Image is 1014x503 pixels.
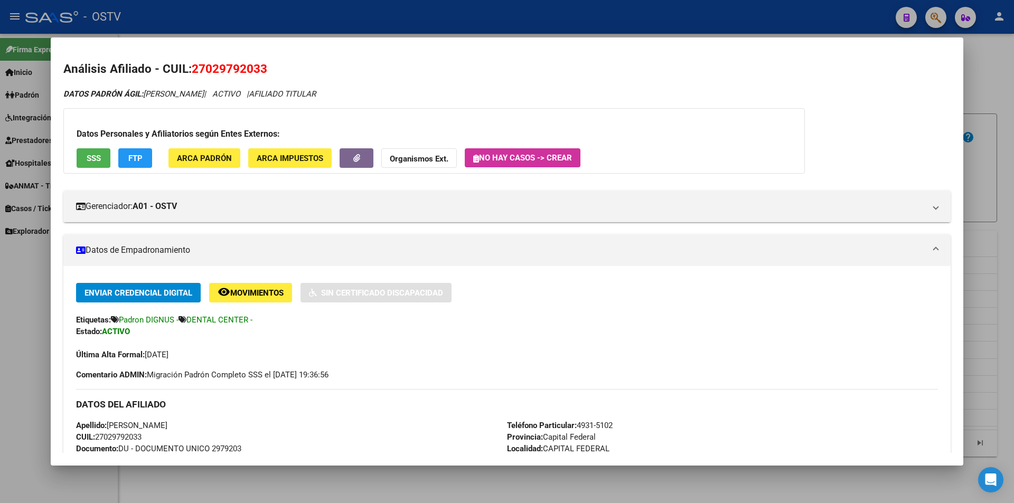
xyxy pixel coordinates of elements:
mat-panel-title: Datos de Empadronamiento [76,244,925,257]
strong: Teléfono Particular: [507,421,577,430]
h3: DATOS DEL AFILIADO [76,398,938,410]
i: | ACTIVO | [63,89,316,99]
span: DU - DOCUMENTO UNICO 2979203 [76,444,241,453]
mat-expansion-panel-header: Datos de Empadronamiento [63,234,951,266]
strong: CUIL: [76,432,95,442]
span: Padron DIGNUS - [119,315,179,325]
button: Enviar Credencial Digital [76,283,201,302]
span: 4931-5102 [507,421,613,430]
button: SSS [77,148,110,168]
span: FTP [128,154,143,163]
strong: DATOS PADRÓN ÁGIL: [63,89,143,99]
span: Capital Federal [507,432,596,442]
strong: Última Alta Formal: [76,350,145,359]
button: No hay casos -> Crear [465,148,580,167]
strong: Provincia: [507,432,543,442]
button: Organismos Ext. [381,148,457,168]
span: DENTAL CENTER - [186,315,252,325]
span: CAPITAL FEDERAL [507,444,609,453]
strong: Comentario ADMIN: [76,370,147,379]
strong: Organismos Ext. [390,154,448,164]
strong: Estado: [76,327,102,336]
button: ARCA Padrón [168,148,240,168]
span: ARCA Padrón [177,154,232,163]
button: Sin Certificado Discapacidad [301,283,452,302]
mat-panel-title: Gerenciador: [76,200,925,213]
span: 27029792033 [192,62,267,75]
strong: Documento: [76,444,118,453]
span: [PERSON_NAME] [63,89,204,99]
span: Migración Padrón Completo SSS el [DATE] 19:36:56 [76,369,328,381]
span: AFILIADO TITULAR [249,89,316,99]
mat-icon: remove_red_eye [218,286,230,298]
span: SSS [87,154,101,163]
span: 27029792033 [76,432,142,442]
span: Sin Certificado Discapacidad [321,288,443,298]
strong: Apellido: [76,421,107,430]
div: Open Intercom Messenger [978,467,1003,492]
span: [DATE] [76,350,168,359]
mat-expansion-panel-header: Gerenciador:A01 - OSTV [63,191,951,222]
strong: ACTIVO [102,327,130,336]
span: [PERSON_NAME] [76,421,167,430]
strong: A01 - OSTV [133,200,177,213]
button: FTP [118,148,152,168]
span: Movimientos [230,288,284,298]
strong: Localidad: [507,444,543,453]
span: No hay casos -> Crear [473,153,572,163]
span: Enviar Credencial Digital [84,288,192,298]
button: ARCA Impuestos [248,148,332,168]
span: ARCA Impuestos [257,154,323,163]
h3: Datos Personales y Afiliatorios según Entes Externos: [77,128,792,140]
h2: Análisis Afiliado - CUIL: [63,60,951,78]
button: Movimientos [209,283,292,302]
strong: Etiquetas: [76,315,111,325]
